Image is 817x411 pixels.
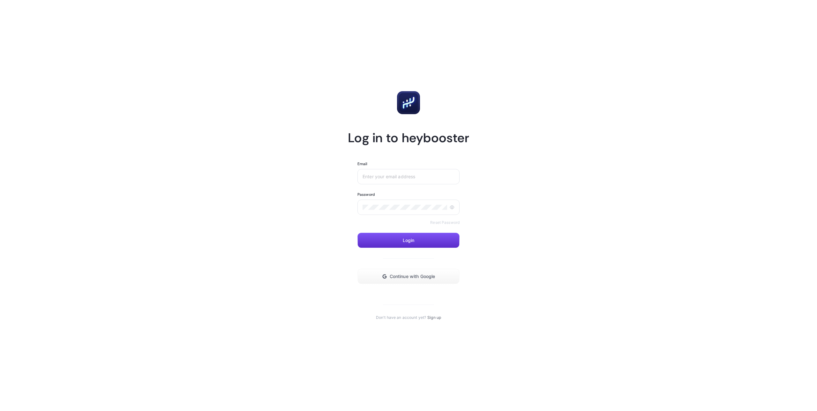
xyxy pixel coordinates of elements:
[357,161,368,166] label: Email
[390,274,435,279] span: Continue with Google
[427,315,441,320] a: Sign up
[430,220,460,225] a: Reset Password
[357,233,460,248] button: Login
[357,269,460,284] button: Continue with Google
[376,315,426,320] span: Don't have an account yet?
[348,129,469,146] h1: Log in to heybooster
[357,192,375,197] label: Password
[363,174,454,179] input: Enter your email address
[403,238,415,243] span: Login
